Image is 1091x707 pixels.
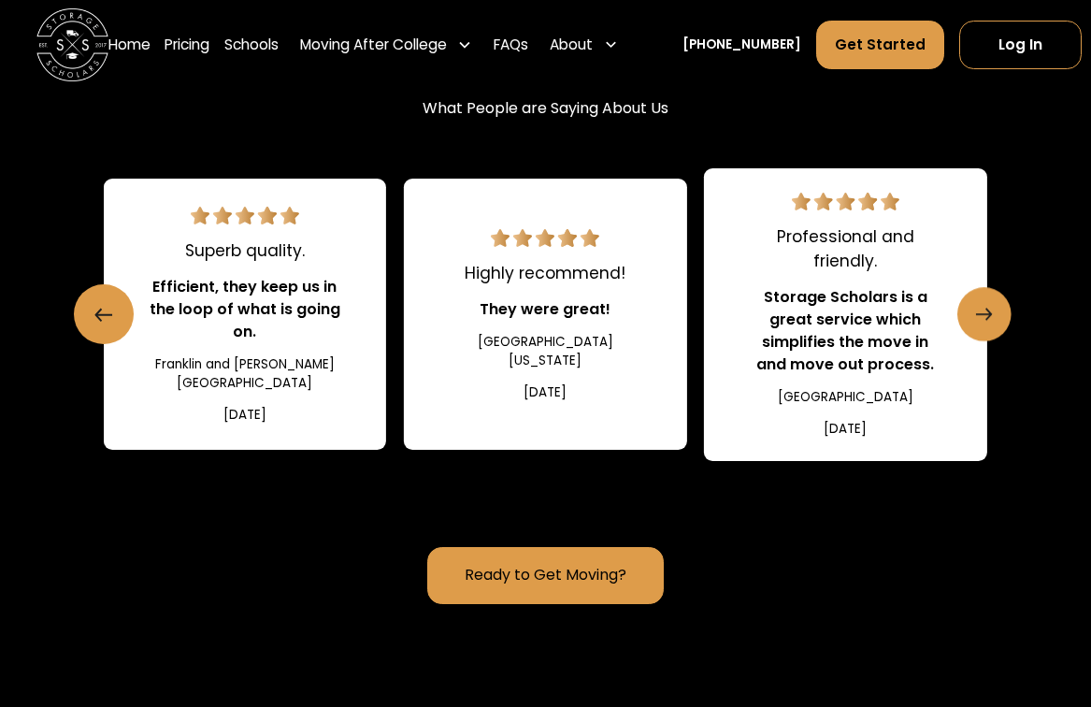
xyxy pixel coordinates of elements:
[494,20,528,70] a: FAQs
[957,287,1012,341] a: Next slide
[480,298,610,321] div: They were great!
[185,238,305,263] div: Superb quality.
[778,388,913,407] div: [GEOGRAPHIC_DATA]
[165,20,209,70] a: Pricing
[816,21,945,69] a: Get Started
[223,406,266,425] div: [DATE]
[748,286,944,376] div: Storage Scholars is a great service which simplifies the move in and move out process.
[147,276,343,343] div: Efficient, they keep us in the loop of what is going on.
[293,20,479,70] div: Moving After College
[404,179,686,449] div: 6 / 22
[36,9,108,81] img: Storage Scholars main logo
[423,97,668,120] div: What People are Saying About Us
[524,383,567,402] div: [DATE]
[542,20,624,70] div: About
[465,261,625,285] div: Highly recommend!
[300,35,447,56] div: Moving After College
[427,547,663,604] a: Ready to Get Moving?
[104,179,386,449] div: 5 / 22
[491,229,599,247] img: 5 star review.
[824,420,867,439] div: [DATE]
[682,36,801,54] a: [PHONE_NUMBER]
[74,284,134,344] a: Previous slide
[224,20,279,70] a: Schools
[404,179,686,449] a: 5 star review.Highly recommend!They were great![GEOGRAPHIC_DATA][US_STATE][DATE]
[447,333,643,371] div: [GEOGRAPHIC_DATA][US_STATE]
[550,35,593,56] div: About
[959,21,1082,69] a: Log In
[147,355,343,394] div: Franklin and [PERSON_NAME][GEOGRAPHIC_DATA]
[191,207,299,224] img: 5 star review.
[104,179,386,449] a: 5 star review.Superb quality.Efficient, they keep us in the loop of what is going on.Franklin and...
[792,193,900,210] img: 5 star review.
[704,168,986,461] a: 5 star review.Professional and friendly.Storage Scholars is a great service which simplifies the ...
[748,224,944,273] div: Professional and friendly.
[108,20,151,70] a: Home
[704,168,986,461] div: 7 / 22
